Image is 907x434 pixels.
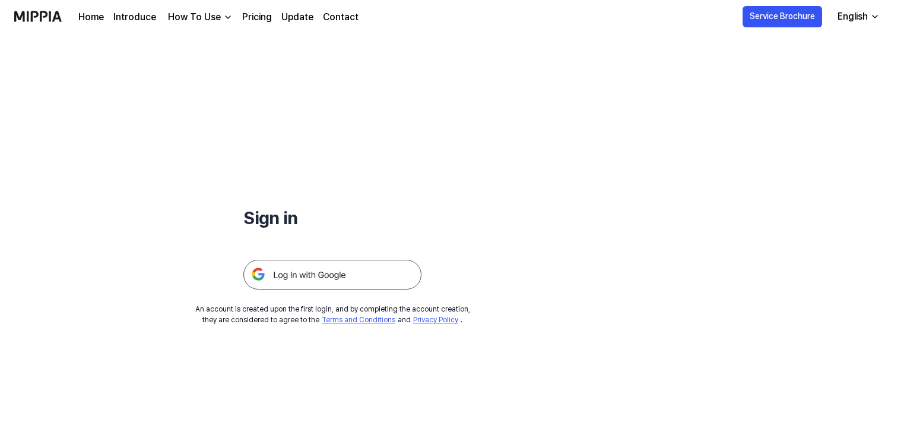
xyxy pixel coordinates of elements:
a: Update [281,10,313,24]
a: Home [78,10,104,24]
div: An account is created upon the first login, and by completing the account creation, they are cons... [195,304,470,325]
h1: Sign in [243,205,421,231]
a: Pricing [242,10,272,24]
a: Introduce [113,10,156,24]
button: How To Use [166,10,233,24]
a: Terms and Conditions [322,316,395,324]
div: English [835,10,870,24]
img: 구글 로그인 버튼 [243,260,421,290]
button: Service Brochure [743,6,822,27]
button: English [828,5,887,29]
div: How To Use [166,10,223,24]
img: down [223,12,233,22]
a: Privacy Policy [413,316,458,324]
a: Contact [323,10,359,24]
